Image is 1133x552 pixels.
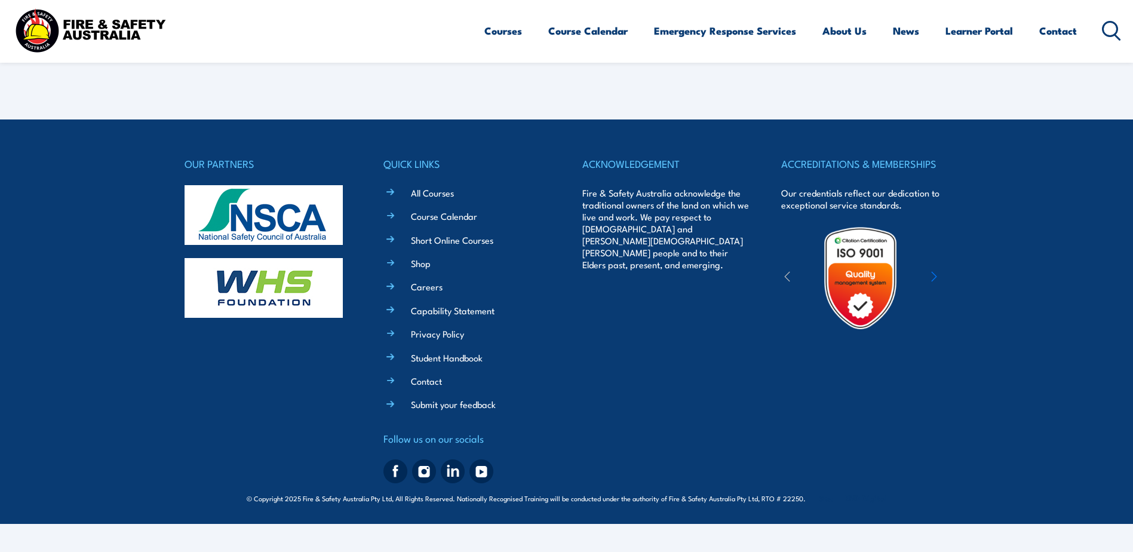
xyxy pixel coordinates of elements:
[819,493,886,503] span: Site:
[893,15,919,47] a: News
[822,15,867,47] a: About Us
[411,280,443,293] a: Careers
[845,492,886,504] a: KND Digital
[383,430,551,447] h4: Follow us on our socials
[808,226,913,330] img: Untitled design (19)
[781,187,948,211] p: Our credentials reflect our dedication to exceptional service standards.
[781,155,948,172] h4: ACCREDITATIONS & MEMBERSHIPS
[484,15,522,47] a: Courses
[411,351,483,364] a: Student Handbook
[411,210,477,222] a: Course Calendar
[411,304,495,317] a: Capability Statement
[411,327,464,340] a: Privacy Policy
[654,15,796,47] a: Emergency Response Services
[185,155,352,172] h4: OUR PARTNERS
[247,492,886,504] span: © Copyright 2025 Fire & Safety Australia Pty Ltd, All Rights Reserved. Nationally Recognised Trai...
[411,375,442,387] a: Contact
[185,258,343,318] img: whs-logo-footer
[548,15,628,47] a: Course Calendar
[945,15,1013,47] a: Learner Portal
[411,186,454,199] a: All Courses
[185,185,343,245] img: nsca-logo-footer
[582,187,750,271] p: Fire & Safety Australia acknowledge the traditional owners of the land on which we live and work....
[913,257,1017,299] img: ewpa-logo
[1039,15,1077,47] a: Contact
[411,234,493,246] a: Short Online Courses
[411,398,496,410] a: Submit your feedback
[411,257,431,269] a: Shop
[383,155,551,172] h4: QUICK LINKS
[582,155,750,172] h4: ACKNOWLEDGEMENT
